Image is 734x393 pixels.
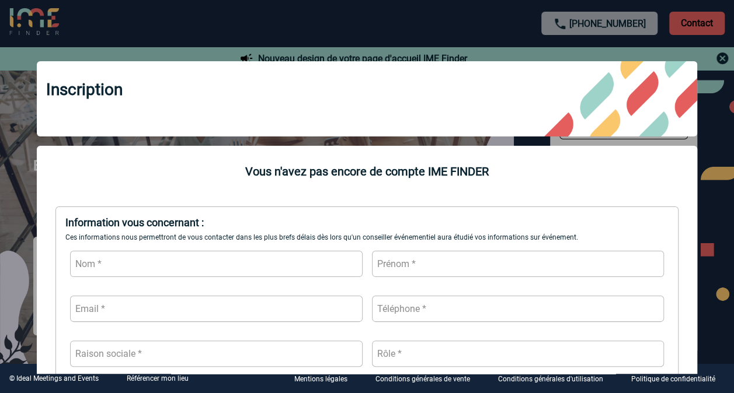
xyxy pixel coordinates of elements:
[498,376,603,384] p: Conditions générales d'utilisation
[70,251,363,277] input: Nom *
[65,233,669,241] div: Ces informations nous permettront de vous contacter dans les plus brefs délais dès lors qu'un con...
[375,376,470,384] p: Conditions générales de vente
[37,164,697,178] div: Vous n'avez pas encore de compte IME FINDER
[372,296,665,322] input: Téléphone *
[294,376,347,384] p: Mentions légales
[65,216,669,229] div: Information vous concernant :
[631,376,715,384] p: Politique de confidentialité
[285,373,366,384] a: Mentions légales
[372,341,665,367] input: Rôle *
[127,374,189,383] a: Référencer mon lieu
[9,374,99,383] div: © Ideal Meetings and Events
[366,373,489,384] a: Conditions générales de vente
[372,251,665,277] input: Prénom *
[37,61,697,136] div: Inscription
[622,373,734,384] a: Politique de confidentialité
[489,373,622,384] a: Conditions générales d'utilisation
[70,296,363,322] input: Email *
[70,341,363,367] input: Raison sociale *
